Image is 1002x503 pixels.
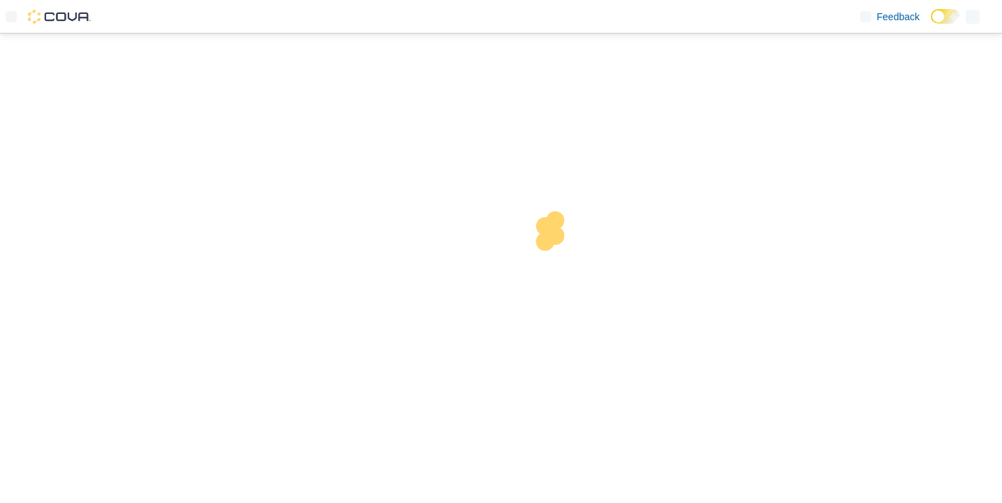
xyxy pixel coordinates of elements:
[501,201,606,306] img: cova-loader
[931,9,960,24] input: Dark Mode
[855,3,925,31] a: Feedback
[877,10,920,24] span: Feedback
[28,10,91,24] img: Cova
